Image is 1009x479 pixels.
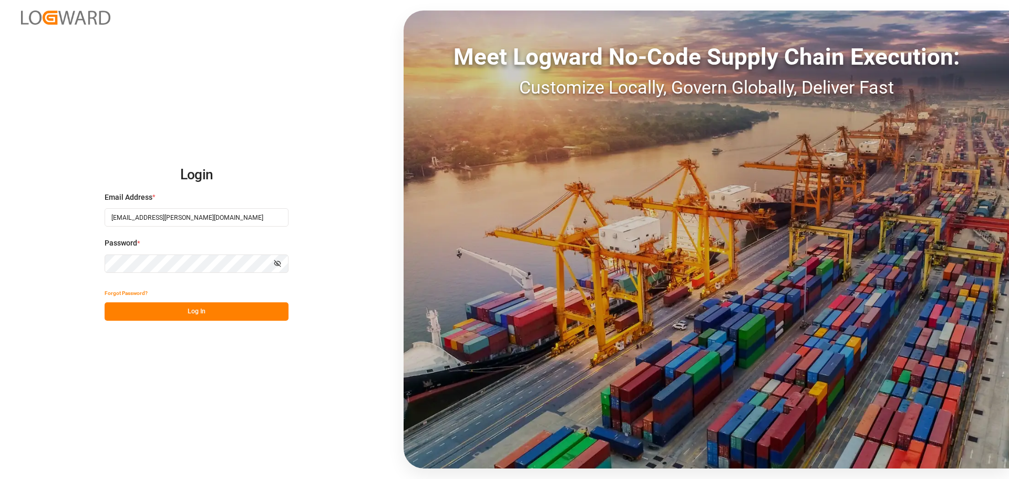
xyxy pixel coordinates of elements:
[105,208,289,227] input: Enter your email
[105,284,148,302] button: Forgot Password?
[105,302,289,321] button: Log In
[21,11,110,25] img: Logward_new_orange.png
[105,238,137,249] span: Password
[105,158,289,192] h2: Login
[105,192,152,203] span: Email Address
[404,39,1009,74] div: Meet Logward No-Code Supply Chain Execution:
[404,74,1009,101] div: Customize Locally, Govern Globally, Deliver Fast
